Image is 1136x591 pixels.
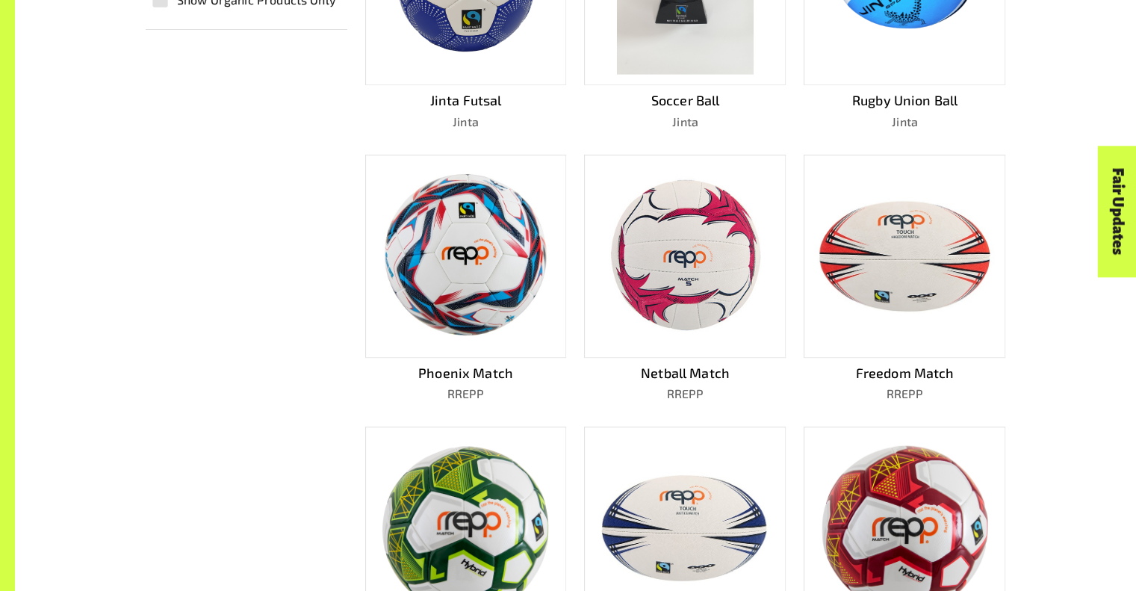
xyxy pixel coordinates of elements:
[365,385,567,403] p: RREPP
[365,363,567,383] p: Phoenix Match
[584,385,786,403] p: RREPP
[804,385,1005,403] p: RREPP
[365,90,567,111] p: Jinta Futsal
[584,155,786,403] a: Netball MatchRREPP
[584,90,786,111] p: Soccer Ball
[584,113,786,131] p: Jinta
[584,363,786,383] p: Netball Match
[365,113,567,131] p: Jinta
[804,363,1005,383] p: Freedom Match
[365,155,567,403] a: Phoenix MatchRREPP
[804,155,1005,403] a: Freedom MatchRREPP
[804,113,1005,131] p: Jinta
[804,90,1005,111] p: Rugby Union Ball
